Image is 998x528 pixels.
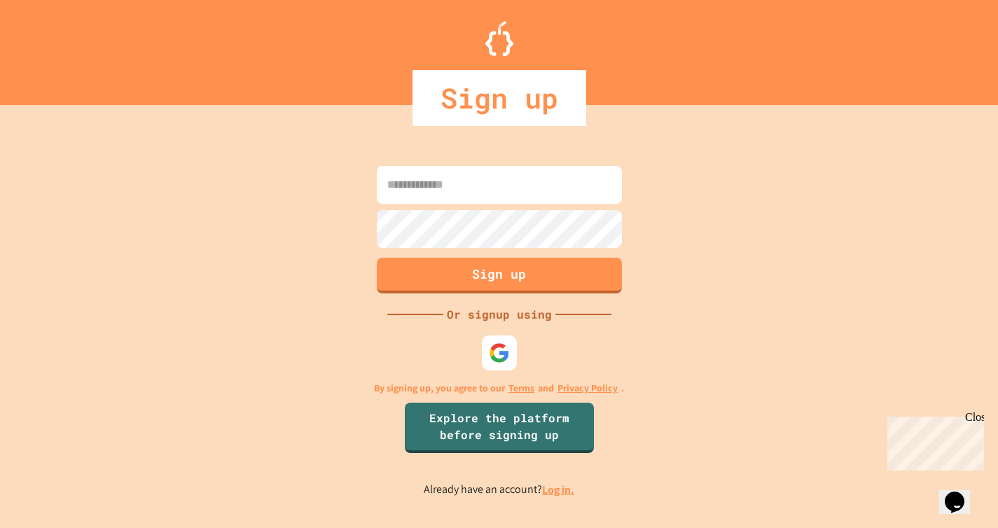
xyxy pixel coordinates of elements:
[542,482,574,497] a: Log in.
[413,70,586,126] div: Sign up
[374,381,624,396] p: By signing up, you agree to our and .
[405,403,594,453] a: Explore the platform before signing up
[557,381,618,396] a: Privacy Policy
[485,21,513,56] img: Logo.svg
[882,411,984,471] iframe: chat widget
[489,342,510,363] img: google-icon.svg
[508,381,534,396] a: Terms
[377,258,622,293] button: Sign up
[443,306,555,323] div: Or signup using
[6,6,97,89] div: Chat with us now!Close
[939,472,984,514] iframe: chat widget
[424,481,574,499] p: Already have an account?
